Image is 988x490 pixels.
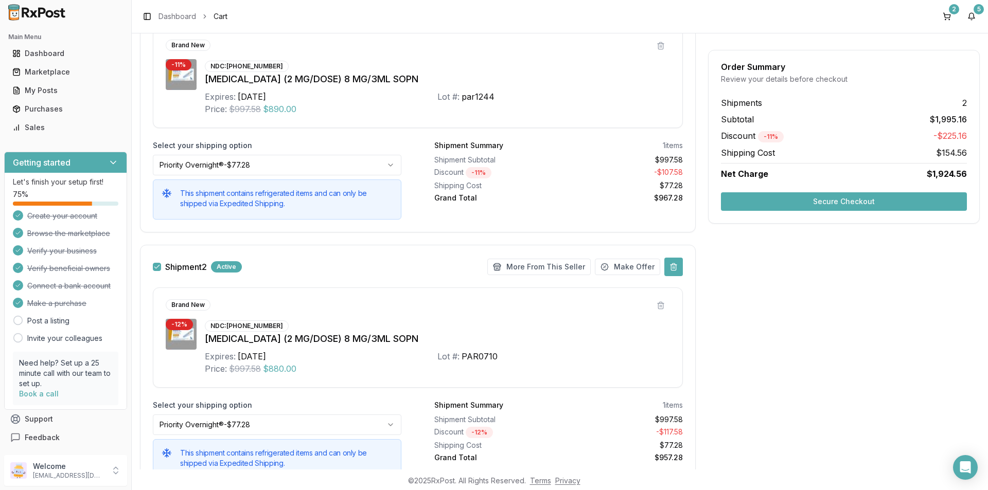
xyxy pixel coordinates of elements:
[462,90,495,103] div: par1244
[8,63,123,81] a: Marketplace
[530,476,551,485] a: Terms
[466,167,491,178] div: - 11 %
[930,113,967,125] span: $1,995.16
[214,11,227,22] span: Cart
[205,320,289,332] div: NDC: [PHONE_NUMBER]
[27,246,97,256] span: Verify your business
[12,48,119,59] div: Dashboard
[27,298,86,308] span: Make a purchase
[721,113,754,125] span: Subtotal
[434,440,555,450] div: Shipping Cost
[563,427,683,438] div: - $117.58
[953,455,978,480] div: Open Intercom Messenger
[434,180,555,191] div: Shipping Cost
[758,131,784,142] div: - 11 %
[8,100,123,118] a: Purchases
[27,211,97,221] span: Create your account
[12,122,119,133] div: Sales
[949,4,959,14] div: 2
[166,299,210,311] div: Brand New
[595,259,660,275] button: Make Offer
[434,140,503,151] div: Shipment Summary
[563,180,683,191] div: $77.28
[33,471,104,480] p: [EMAIL_ADDRESS][DOMAIN_NAME]
[263,103,296,115] span: $890.00
[238,350,266,362] div: [DATE]
[13,189,28,199] span: 75 %
[437,90,460,103] div: Lot #:
[229,103,261,115] span: $997.58
[927,168,967,180] span: $1,924.56
[663,140,683,151] div: 1 items
[27,263,110,274] span: Verify beneficial owners
[158,11,227,22] nav: breadcrumb
[205,61,289,72] div: NDC: [PHONE_NUMBER]
[25,432,60,443] span: Feedback
[8,81,123,100] a: My Posts
[563,193,683,203] div: $967.28
[12,67,119,77] div: Marketplace
[166,319,197,350] img: Ozempic (2 MG/DOSE) 8 MG/3ML SOPN
[434,155,555,165] div: Shipment Subtotal
[721,74,967,84] div: Review your details before checkout
[12,85,119,96] div: My Posts
[962,97,967,109] span: 2
[166,59,197,90] img: Ozempic (2 MG/DOSE) 8 MG/3ML SOPN
[211,261,242,273] div: Active
[205,350,236,362] div: Expires:
[205,362,227,375] div: Price:
[180,448,393,468] h5: This shipment contains refrigerated items and can only be shipped via Expedited Shipping.
[153,140,401,151] label: Select your shipping option
[4,428,127,447] button: Feedback
[8,44,123,63] a: Dashboard
[721,192,967,211] button: Secure Checkout
[4,410,127,428] button: Support
[974,4,984,14] div: 5
[434,400,503,410] div: Shipment Summary
[437,350,460,362] div: Lot #:
[563,452,683,463] div: $957.28
[933,130,967,142] span: -$225.16
[19,358,112,389] p: Need help? Set up a 25 minute call with our team to set up.
[963,8,980,25] button: 5
[13,177,118,187] p: Let's finish your setup first!
[166,59,191,70] div: - 11 %
[721,131,784,141] span: Discount
[563,414,683,425] div: $997.58
[8,118,123,137] a: Sales
[205,332,670,346] div: [MEDICAL_DATA] (2 MG/DOSE) 8 MG/3ML SOPN
[4,4,70,21] img: RxPost Logo
[33,461,104,471] p: Welcome
[466,427,493,438] div: - 12 %
[936,147,967,159] span: $154.56
[4,45,127,62] button: Dashboard
[238,90,266,103] div: [DATE]
[180,188,393,209] h5: This shipment contains refrigerated items and can only be shipped via Expedited Shipping.
[12,104,119,114] div: Purchases
[229,362,261,375] span: $997.58
[487,259,591,275] button: More From This Seller
[434,414,555,425] div: Shipment Subtotal
[27,228,110,239] span: Browse the marketplace
[10,462,27,479] img: User avatar
[13,156,70,169] h3: Getting started
[263,362,296,375] span: $880.00
[4,82,127,99] button: My Posts
[8,33,123,41] h2: Main Menu
[939,8,955,25] button: 2
[165,263,207,271] span: Shipment 2
[663,400,683,410] div: 1 items
[158,11,196,22] a: Dashboard
[27,316,69,326] a: Post a listing
[434,452,555,463] div: Grand Total
[166,40,210,51] div: Brand New
[721,147,775,159] span: Shipping Cost
[563,167,683,178] div: - $107.58
[434,427,555,438] div: Discount
[27,333,102,343] a: Invite your colleagues
[153,400,401,410] label: Select your shipping option
[462,350,498,362] div: PAR0710
[434,167,555,178] div: Discount
[19,389,59,398] a: Book a call
[563,155,683,165] div: $997.58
